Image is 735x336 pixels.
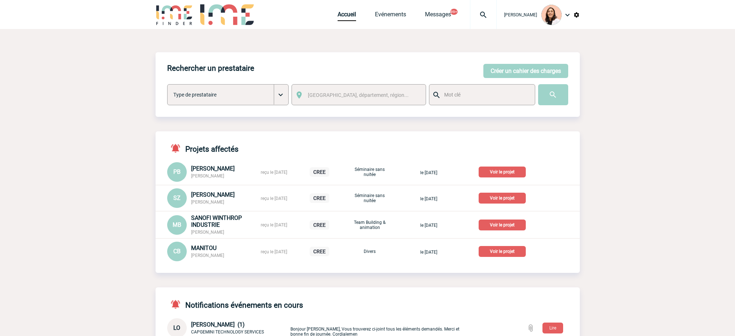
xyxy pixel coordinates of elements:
span: le [DATE] [420,223,437,228]
span: SANOFI WINTHROP INDUSTRIE [191,214,242,228]
p: Voir le projet [479,193,526,204]
p: CREE [310,167,329,177]
a: Voir le projet [479,194,529,201]
a: Voir le projet [479,221,529,228]
span: CAPGEMINI TECHNOLOGY SERVICES [191,329,264,335]
a: Messages [425,11,451,21]
p: Divers [352,249,388,254]
span: [PERSON_NAME] [191,253,224,258]
img: IME-Finder [156,4,193,25]
span: [PERSON_NAME] [191,165,235,172]
span: LO [173,324,180,331]
span: [PERSON_NAME] [191,200,224,205]
span: reçu le [DATE] [261,249,287,254]
a: Voir le projet [479,168,529,175]
span: le [DATE] [420,196,437,201]
span: SZ [173,194,181,201]
span: reçu le [DATE] [261,170,287,175]
span: [PERSON_NAME] [191,191,235,198]
span: le [DATE] [420,250,437,255]
span: [PERSON_NAME] [504,12,537,17]
span: [PERSON_NAME] (1) [191,321,245,328]
p: CREE [310,220,329,230]
p: Séminaire sans nuitée [352,193,388,203]
a: Lire [537,324,569,331]
a: Voir le projet [479,247,529,254]
button: Lire [542,323,563,333]
span: [GEOGRAPHIC_DATA], département, région... [308,92,409,98]
span: MB [173,221,181,228]
span: MANITOU [191,245,216,251]
p: Séminaire sans nuitée [352,167,388,177]
p: Voir le projet [479,167,526,177]
h4: Rechercher un prestataire [167,64,254,73]
span: PB [173,168,181,175]
input: Submit [538,84,568,105]
button: 99+ [450,9,458,15]
img: notifications-active-24-px-r.png [170,143,185,153]
img: 129834-0.png [541,5,562,25]
p: CREE [310,193,329,203]
span: CB [173,248,181,255]
span: le [DATE] [420,170,437,175]
span: [PERSON_NAME] [191,230,224,235]
p: Team Building & animation [352,220,388,230]
span: [PERSON_NAME] [191,173,224,179]
input: Mot clé [442,90,528,99]
h4: Notifications événements en cours [167,299,303,310]
span: reçu le [DATE] [261,196,287,201]
a: LO [PERSON_NAME] (1) CAPGEMINI TECHNOLOGY SERVICES Bonjour [PERSON_NAME], Vous trouverez ci-joint... [167,324,461,331]
a: Accueil [338,11,356,21]
h4: Projets affectés [167,143,239,153]
a: Evénements [375,11,406,21]
span: reçu le [DATE] [261,222,287,228]
p: CREE [310,247,329,256]
p: Voir le projet [479,220,526,230]
p: Voir le projet [479,246,526,257]
img: notifications-active-24-px-r.png [170,299,185,310]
